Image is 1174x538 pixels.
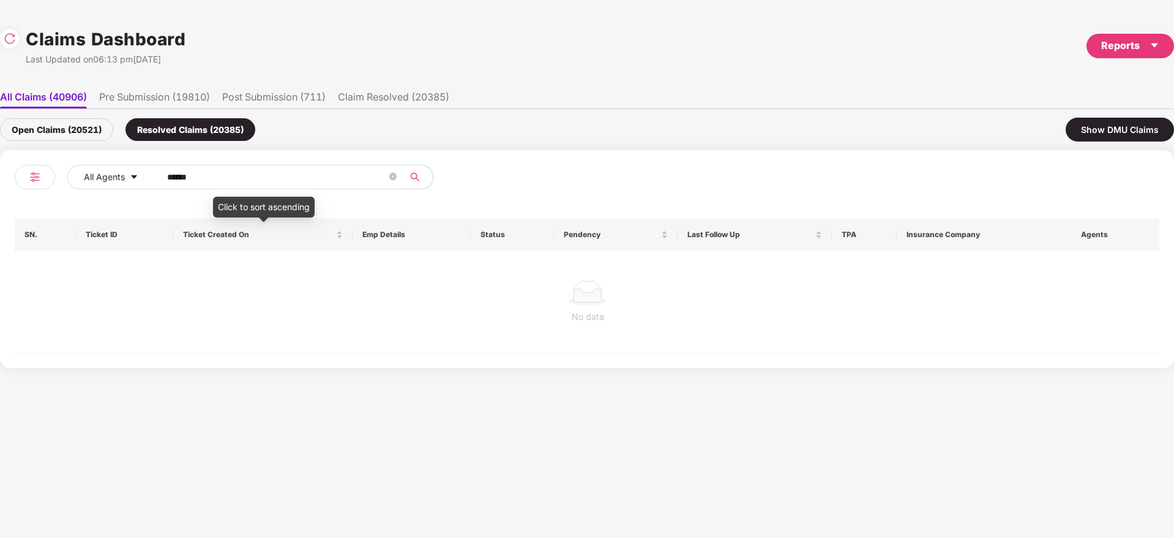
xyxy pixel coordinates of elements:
li: Claim Resolved (20385) [338,91,449,108]
div: Resolved Claims (20385) [125,118,255,141]
h1: Claims Dashboard [26,26,185,53]
th: Emp Details [353,218,471,251]
th: Last Follow Up [678,218,831,251]
button: search [403,165,433,189]
li: Post Submission (711) [222,91,326,108]
th: Agents [1071,218,1159,251]
th: Ticket Created On [173,218,353,251]
th: TPA [832,218,897,251]
span: close-circle [389,173,397,180]
th: Insurance Company [897,218,1072,251]
img: svg+xml;base64,PHN2ZyB4bWxucz0iaHR0cDovL3d3dy53My5vcmcvMjAwMC9zdmciIHdpZHRoPSIyNCIgaGVpZ2h0PSIyNC... [28,170,42,184]
span: Last Follow Up [687,230,812,240]
th: Ticket ID [76,218,173,251]
th: SN. [15,218,76,251]
span: search [403,172,427,182]
th: Pendency [554,218,678,251]
span: caret-down [1150,40,1159,50]
div: Reports [1101,38,1159,53]
img: svg+xml;base64,PHN2ZyBpZD0iUmVsb2FkLTMyeDMyIiB4bWxucz0iaHR0cDovL3d3dy53My5vcmcvMjAwMC9zdmciIHdpZH... [4,32,16,45]
li: Pre Submission (19810) [99,91,210,108]
div: No data [24,310,1151,324]
button: All Agentscaret-down [67,165,165,189]
span: Ticket Created On [183,230,334,240]
th: Status [471,218,554,251]
div: Click to sort ascending [213,197,315,218]
span: close-circle [389,172,397,183]
div: Show DMU Claims [1066,118,1174,142]
span: All Agents [84,170,125,184]
span: caret-down [130,173,138,183]
div: Last Updated on 06:13 pm[DATE] [26,53,185,66]
span: Pendency [564,230,659,240]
